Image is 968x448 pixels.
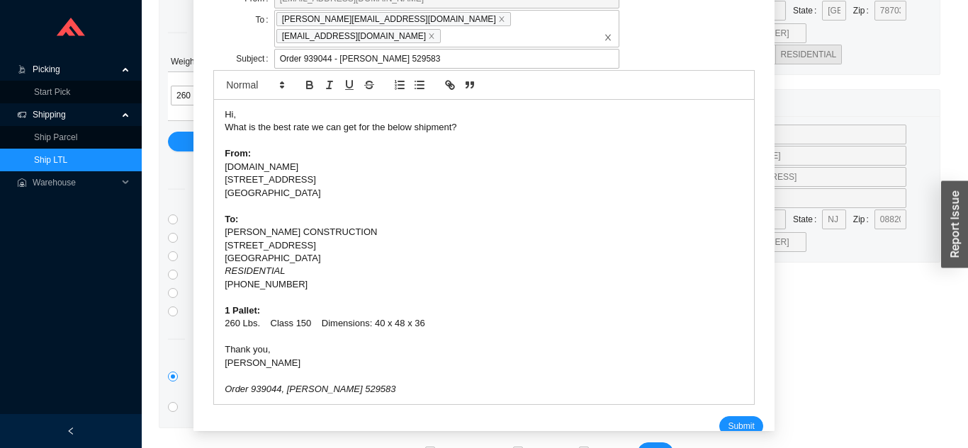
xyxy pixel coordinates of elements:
span: close [428,33,435,40]
a: Ship Parcel [34,132,77,142]
span: Pallets [187,24,237,40]
div: 260 Lbs. Class 150 Dimensions: 40 x 48 x 36 [225,317,743,330]
em: Order 939044, [PERSON_NAME] 529583 [225,384,395,394]
div: [DOMAIN_NAME] [225,161,743,173]
span: [EMAIL_ADDRESS][DOMAIN_NAME] [276,29,441,43]
em: RESIDENTIAL [225,265,285,276]
div: Return Address [632,90,931,116]
span: left [67,427,75,435]
span: RESIDENTIAL [781,50,837,59]
label: State [793,209,822,229]
label: Subject [236,49,274,69]
div: [PHONE_NUMBER] [225,278,743,291]
span: Warehouse [33,171,118,194]
strong: From: [225,148,251,159]
span: Other Services [185,331,271,347]
span: close [604,33,612,42]
label: Zip [853,1,874,21]
div: [PERSON_NAME] CONSTRUCTION [225,226,743,239]
strong: 1 Pallet: [225,305,260,316]
strong: To: [225,214,238,224]
span: Submit [728,419,754,433]
div: Thank you, [225,343,743,356]
div: What is the best rate we can get for the below shipment? [225,121,743,134]
span: close [498,16,505,23]
div: [GEOGRAPHIC_DATA] [225,252,743,265]
th: Weight [168,52,253,72]
div: [STREET_ADDRESS] [225,173,743,186]
label: Zip [853,209,874,229]
label: State [793,1,822,21]
a: Ship LTL [34,155,67,165]
div: [PERSON_NAME] [225,357,743,369]
span: Picking [33,58,118,81]
span: Direct Services [185,180,271,197]
input: [PERSON_NAME][EMAIL_ADDRESS][DOMAIN_NAME]close[EMAIL_ADDRESS][DOMAIN_NAME]closeclose [443,28,453,44]
span: [PERSON_NAME][EMAIL_ADDRESS][DOMAIN_NAME] [276,12,511,26]
button: Add Pallet [168,132,600,151]
a: Start Pick [34,87,70,97]
div: Hi, [225,108,743,121]
label: To [256,10,274,30]
div: [STREET_ADDRESS] [225,239,743,252]
span: Shipping [33,103,118,126]
div: [GEOGRAPHIC_DATA] [225,187,743,200]
button: Submit [719,416,762,436]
